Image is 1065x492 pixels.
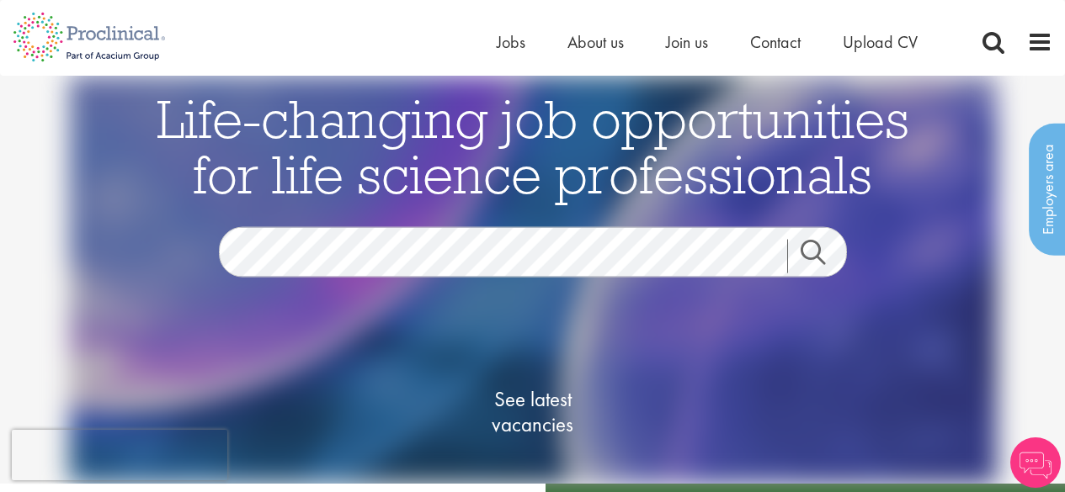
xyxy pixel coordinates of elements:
[1010,437,1061,488] img: Chatbot
[12,430,227,480] iframe: reCAPTCHA
[666,31,708,53] a: Join us
[567,31,624,53] a: About us
[449,386,617,436] span: See latest vacancies
[497,31,525,53] a: Jobs
[787,239,860,272] a: Job search submit button
[750,31,801,53] a: Contact
[157,84,909,207] span: Life-changing job opportunities for life science professionals
[843,31,918,53] a: Upload CV
[69,76,997,484] img: candidate home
